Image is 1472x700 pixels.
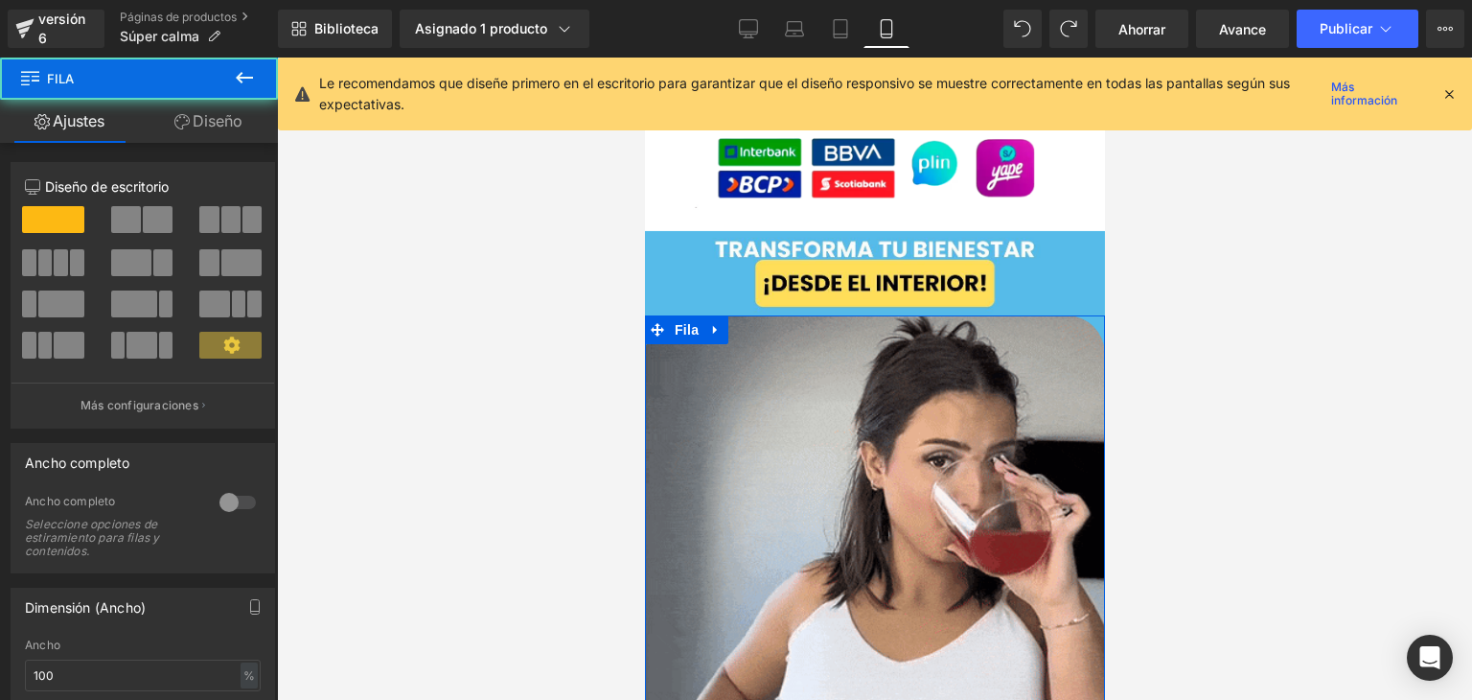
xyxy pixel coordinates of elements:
font: Fila [30,265,54,280]
a: versión 6 [8,10,104,48]
a: Tableta [817,10,863,48]
div: Abrir Intercom Messenger [1407,635,1453,681]
a: Páginas de productos [120,10,278,25]
font: Ancho completo [25,494,116,508]
button: Rehacer [1049,10,1088,48]
button: Publicar [1297,10,1418,48]
font: Más información [1331,80,1397,107]
font: versión 6 [38,11,85,46]
font: Ancho completo [25,455,130,471]
font: Ahorrar [1118,21,1165,37]
input: auto [25,660,261,691]
font: Ajustes [53,111,104,130]
a: Nueva Biblioteca [278,10,392,48]
font: Más configuraciones [80,398,198,412]
a: Diseño [139,100,278,143]
a: Más información [1323,82,1426,105]
a: Computadora portátil [771,10,817,48]
font: Seleccione opciones de estiramiento para filas y contenidos. [25,517,160,558]
button: Deshacer [1003,10,1042,48]
font: Dimensión (Ancho) [25,599,146,616]
font: Ancho [25,638,60,652]
button: Más configuraciones [11,383,274,428]
font: Asignado 1 producto [415,20,547,36]
font: Publicar [1320,20,1372,36]
font: % [243,668,255,683]
a: Móvil [863,10,909,48]
font: Diseño de escritorio [45,178,169,195]
font: Súper calma [120,28,199,44]
font: Fila [47,71,74,86]
font: Avance [1219,21,1266,37]
font: Páginas de productos [120,10,237,24]
a: De oficina [725,10,771,48]
button: Más [1426,10,1464,48]
font: Diseño [193,111,242,130]
a: Expandir / Contraer [58,258,83,287]
font: Biblioteca [314,20,379,36]
font: Le recomendamos que diseñe primero en el escritorio para garantizar que el diseño responsivo se m... [319,75,1290,112]
a: Avance [1196,10,1289,48]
